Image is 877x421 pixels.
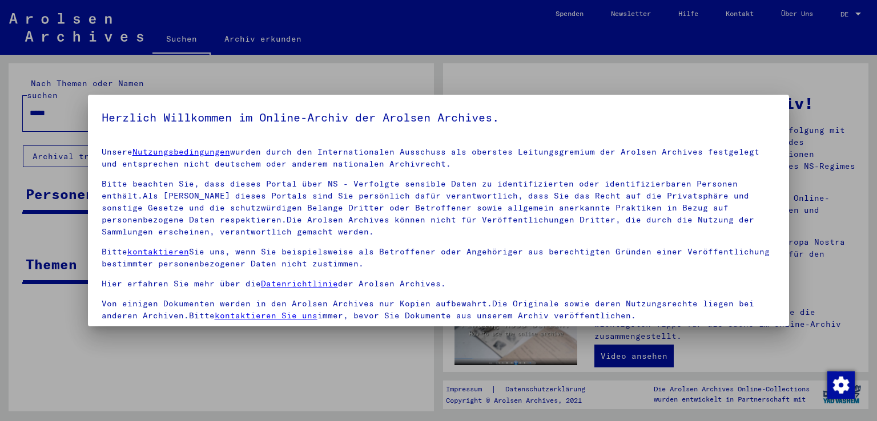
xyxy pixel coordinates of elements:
[215,310,317,321] a: kontaktieren Sie uns
[102,108,776,127] h5: Herzlich Willkommen im Online-Archiv der Arolsen Archives.
[132,147,230,157] a: Nutzungsbedingungen
[102,278,776,290] p: Hier erfahren Sie mehr über die der Arolsen Archives.
[102,298,776,322] p: Von einigen Dokumenten werden in den Arolsen Archives nur Kopien aufbewahrt.Die Originale sowie d...
[102,146,776,170] p: Unsere wurden durch den Internationalen Ausschuss als oberstes Leitungsgremium der Arolsen Archiv...
[102,178,776,238] p: Bitte beachten Sie, dass dieses Portal über NS - Verfolgte sensible Daten zu identifizierten oder...
[827,371,855,399] img: Zustimmung ändern
[102,246,776,270] p: Bitte Sie uns, wenn Sie beispielsweise als Betroffener oder Angehöriger aus berechtigten Gründen ...
[127,246,189,257] a: kontaktieren
[261,278,338,289] a: Datenrichtlinie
